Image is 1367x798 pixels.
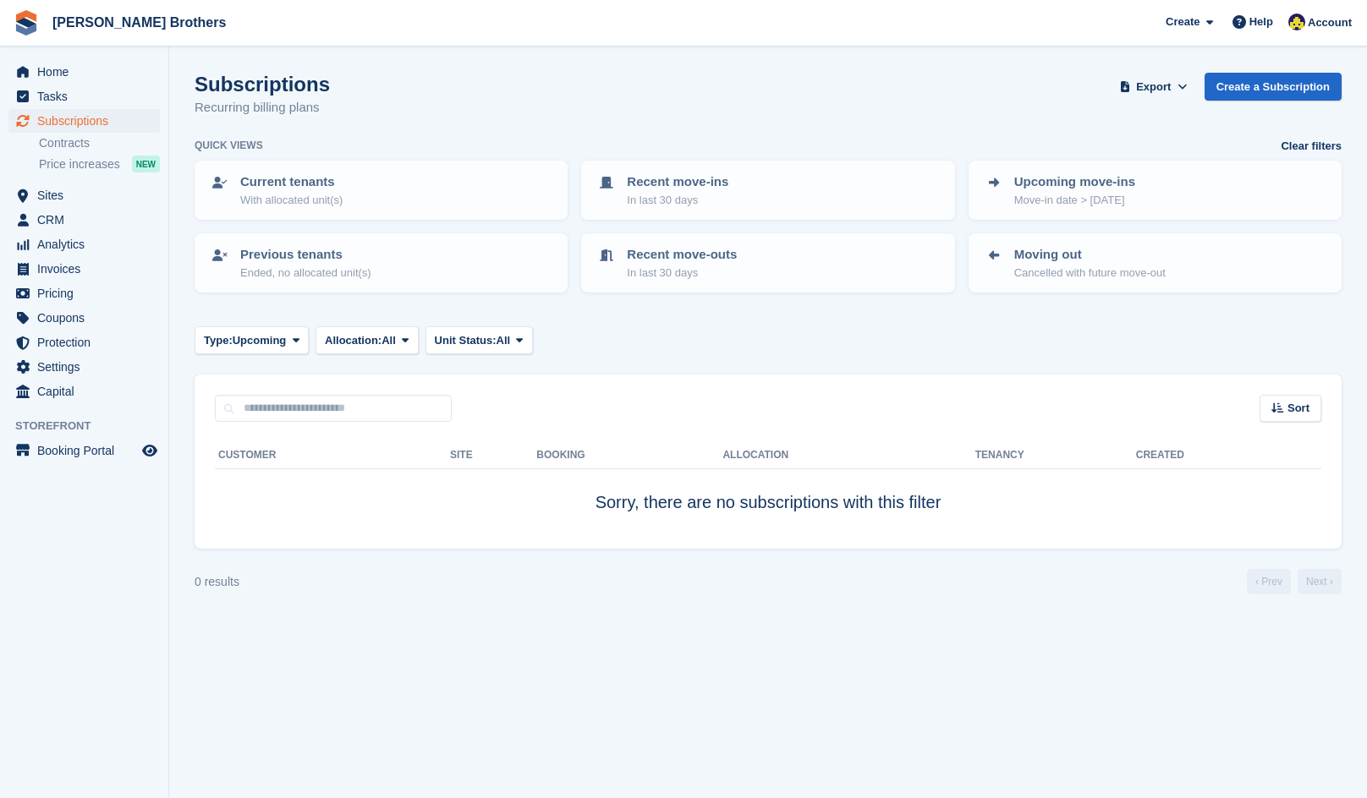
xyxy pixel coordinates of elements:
[583,235,953,291] a: Recent move-outs In last 30 days
[37,355,139,379] span: Settings
[240,172,343,192] p: Current tenants
[1249,14,1273,30] span: Help
[37,331,139,354] span: Protection
[215,442,450,469] th: Customer
[1014,172,1135,192] p: Upcoming move-ins
[722,442,974,469] th: Allocation
[37,60,139,84] span: Home
[627,245,737,265] p: Recent move-outs
[37,208,139,232] span: CRM
[37,306,139,330] span: Coupons
[1136,79,1171,96] span: Export
[583,162,953,218] a: Recent move-ins In last 30 days
[1014,245,1166,265] p: Moving out
[1014,265,1166,281] p: Cancelled with future move-out
[1014,192,1135,209] p: Move-in date > [DATE]
[1287,400,1309,417] span: Sort
[8,183,160,207] a: menu
[204,332,233,349] span: Type:
[8,380,160,403] a: menu
[233,332,287,349] span: Upcoming
[627,265,737,281] p: In last 30 days
[195,138,263,153] h6: Quick views
[1308,14,1352,31] span: Account
[46,8,233,36] a: [PERSON_NAME] Brothers
[8,85,160,108] a: menu
[8,439,160,462] a: menu
[8,281,160,305] a: menu
[39,155,160,173] a: Price increases NEW
[37,257,139,281] span: Invoices
[497,332,511,349] span: All
[1298,569,1342,594] a: Next
[37,85,139,108] span: Tasks
[1281,138,1342,155] a: Clear filters
[1205,73,1342,101] a: Create a Subscription
[140,440,160,461] a: Preview store
[37,183,139,207] span: Sites
[15,418,168,435] span: Storefront
[8,306,160,330] a: menu
[627,172,728,192] p: Recent move-ins
[1247,569,1291,594] a: Previous
[970,235,1340,291] a: Moving out Cancelled with future move-out
[39,135,160,151] a: Contracts
[37,232,139,256] span: Analytics
[196,162,566,218] a: Current tenants With allocated unit(s)
[1288,14,1305,30] img: Cameron
[435,332,497,349] span: Unit Status:
[195,573,239,591] div: 0 results
[37,109,139,133] span: Subscriptions
[240,245,371,265] p: Previous tenants
[8,232,160,256] a: menu
[132,156,160,172] div: NEW
[536,442,722,469] th: Booking
[195,98,330,118] p: Recurring billing plans
[1117,73,1191,101] button: Export
[39,156,120,172] span: Price increases
[240,265,371,281] p: Ended, no allocated unit(s)
[8,60,160,84] a: menu
[970,162,1340,218] a: Upcoming move-ins Move-in date > [DATE]
[975,442,1035,469] th: Tenancy
[8,208,160,232] a: menu
[195,73,330,96] h1: Subscriptions
[37,380,139,403] span: Capital
[8,355,160,379] a: menu
[382,332,396,349] span: All
[195,326,309,354] button: Type: Upcoming
[1243,569,1345,594] nav: Page
[425,326,533,354] button: Unit Status: All
[596,493,942,511] span: Sorry, there are no subscriptions with this filter
[8,109,160,133] a: menu
[627,192,728,209] p: In last 30 days
[325,332,382,349] span: Allocation:
[1166,14,1200,30] span: Create
[1136,442,1321,469] th: Created
[37,439,139,462] span: Booking Portal
[14,10,39,36] img: stora-icon-8386f47178a22dfd0bd8f6a31ec36ba5ce8667c1dd55bd0f319d3a0aa187defe.svg
[450,442,536,469] th: Site
[196,235,566,291] a: Previous tenants Ended, no allocated unit(s)
[37,281,139,305] span: Pricing
[240,192,343,209] p: With allocated unit(s)
[8,257,160,281] a: menu
[8,331,160,354] a: menu
[316,326,419,354] button: Allocation: All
